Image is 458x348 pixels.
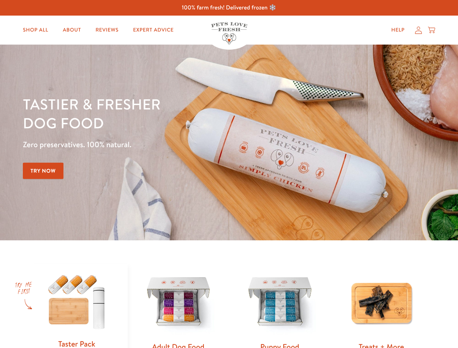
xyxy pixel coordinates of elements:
a: Help [385,23,410,37]
img: Pets Love Fresh [211,22,247,44]
h1: Tastier & fresher dog food [23,95,298,132]
a: About [57,23,87,37]
a: Reviews [90,23,124,37]
a: Shop All [17,23,54,37]
p: Zero preservatives. 100% natural. [23,138,298,151]
a: Try Now [23,163,63,179]
a: Expert Advice [127,23,180,37]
